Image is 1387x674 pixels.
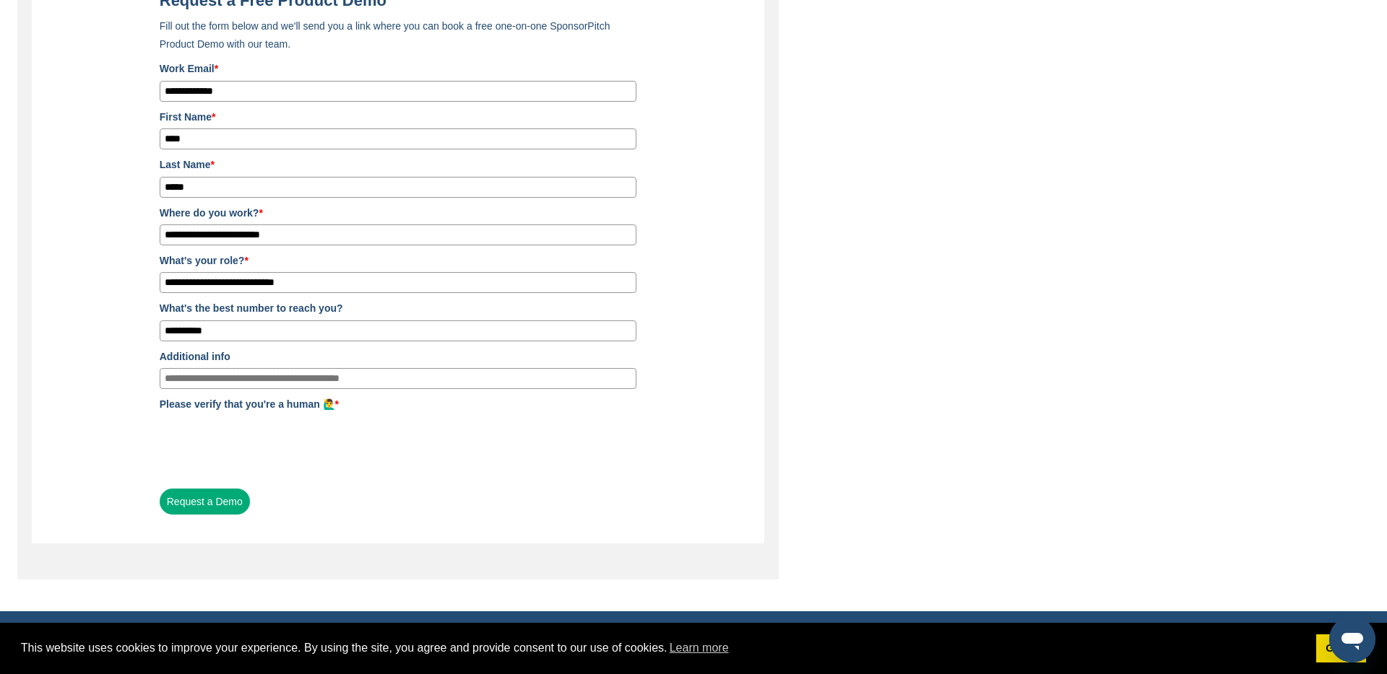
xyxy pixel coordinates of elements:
span: This website uses cookies to improve your experience. By using the site, you agree and provide co... [21,637,1305,659]
label: First Name [160,109,636,125]
a: learn more about cookies [667,637,731,659]
label: Where do you work? [160,205,636,221]
label: Work Email [160,61,636,76]
label: What's your role? [160,253,636,268]
iframe: Button to launch messaging window [1329,616,1375,662]
label: Last Name [160,157,636,172]
label: What's the best number to reach you? [160,300,636,316]
p: Fill out the form below and we'll send you a link where you can book a free one-on-one SponsorPit... [160,17,636,53]
label: Additional info [160,349,636,364]
button: Request a Demo [160,489,250,515]
label: Please verify that you're a human 🙋‍♂️ [160,396,636,412]
iframe: reCAPTCHA [160,416,379,473]
a: dismiss cookie message [1316,634,1366,663]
